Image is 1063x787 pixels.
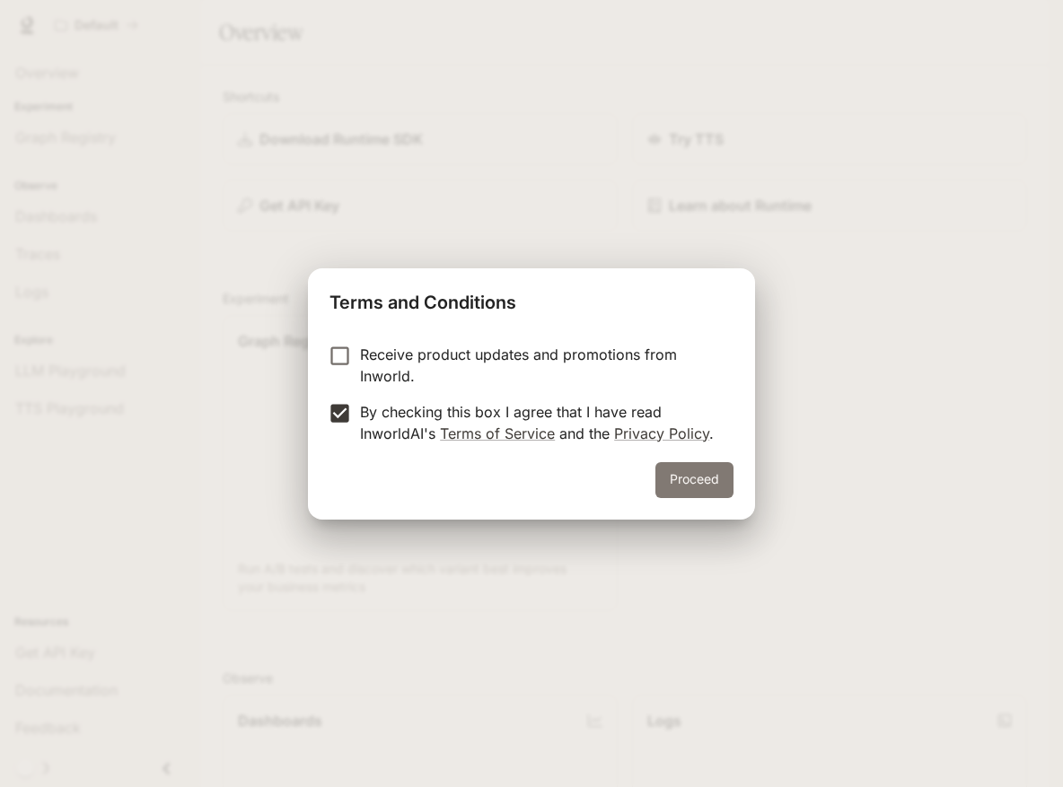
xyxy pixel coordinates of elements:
a: Privacy Policy [614,424,709,442]
button: Proceed [655,462,734,498]
a: Terms of Service [440,424,555,442]
p: Receive product updates and promotions from Inworld. [360,344,719,387]
p: By checking this box I agree that I have read InworldAI's and the . [360,401,719,444]
h2: Terms and Conditions [308,268,755,329]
